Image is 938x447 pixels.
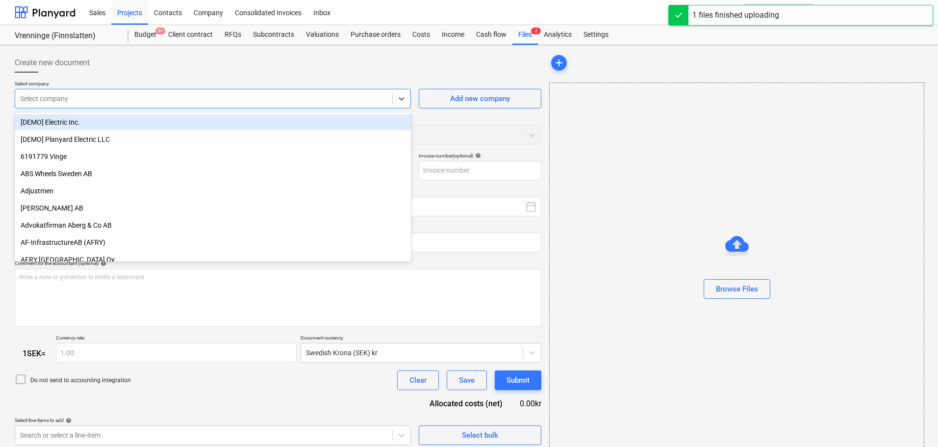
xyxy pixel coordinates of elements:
div: Clear [409,374,427,387]
a: Cash flow [470,25,512,45]
div: Allocated costs (net) [414,398,518,409]
button: Clear [397,370,439,390]
span: add [553,57,565,69]
div: AFRY [GEOGRAPHIC_DATA] Oy [15,252,411,267]
p: Select company [15,80,411,89]
button: Save [447,370,487,390]
a: Client contract [162,25,219,45]
a: Settings [578,25,614,45]
span: 2 [531,27,541,34]
div: Advokatfirman Aberg & Co AB [15,217,411,233]
div: AF-InfrastructureAB (AFRY) [15,235,411,250]
div: 1 SEK = [15,349,56,358]
div: Save [459,374,475,387]
a: Purchase orders [345,25,406,45]
div: 0.00kr [518,398,541,409]
div: 1 files finished uploading [692,9,779,21]
div: Invoice number (optional) [419,153,541,159]
a: Files2 [512,25,538,45]
div: [DEMO] Electric Inc. [15,114,411,130]
span: help [64,418,72,423]
button: Select bulk [419,425,541,445]
div: Adjustmen [15,183,411,199]
div: Add new company [450,92,510,105]
div: Adventura Syd AB [15,200,411,216]
a: Subcontracts [247,25,300,45]
div: [DEMO] Planyard Electric LLC [15,131,411,147]
div: Files [512,25,538,45]
a: Income [436,25,470,45]
button: Submit [495,370,541,390]
button: [DATE] [371,197,541,216]
a: Costs [406,25,436,45]
button: Add new company [419,89,541,108]
div: Select bulk [462,429,498,442]
span: help [99,261,106,266]
div: Browse Files [716,283,758,295]
button: Browse Files [704,279,770,299]
iframe: Chat Widget [889,400,938,447]
div: ABS Wheels Sweden AB [15,166,411,182]
p: Accounting period [371,188,541,197]
p: Do not send to accounting integration [30,376,131,385]
a: Valuations [300,25,345,45]
p: Document currency [301,335,541,343]
a: RFQs [219,25,247,45]
div: Vrenninge (Finnslatten) [15,31,117,41]
div: 6191779 Vinge [15,149,411,164]
a: Budget9+ [128,25,162,45]
span: 9+ [155,27,165,34]
input: Invoice number [419,161,541,181]
div: Select line-items to add [15,417,411,423]
div: Submit [507,374,530,387]
div: [PERSON_NAME] AB [15,200,411,216]
a: Analytics [538,25,578,45]
div: Comment for the accountant (optional) [15,260,541,266]
span: Create new document [15,57,90,69]
div: AFRY Finland Oy [15,252,411,267]
div: Budget [128,25,162,45]
p: Currency rate [56,335,297,343]
span: help [473,153,481,158]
